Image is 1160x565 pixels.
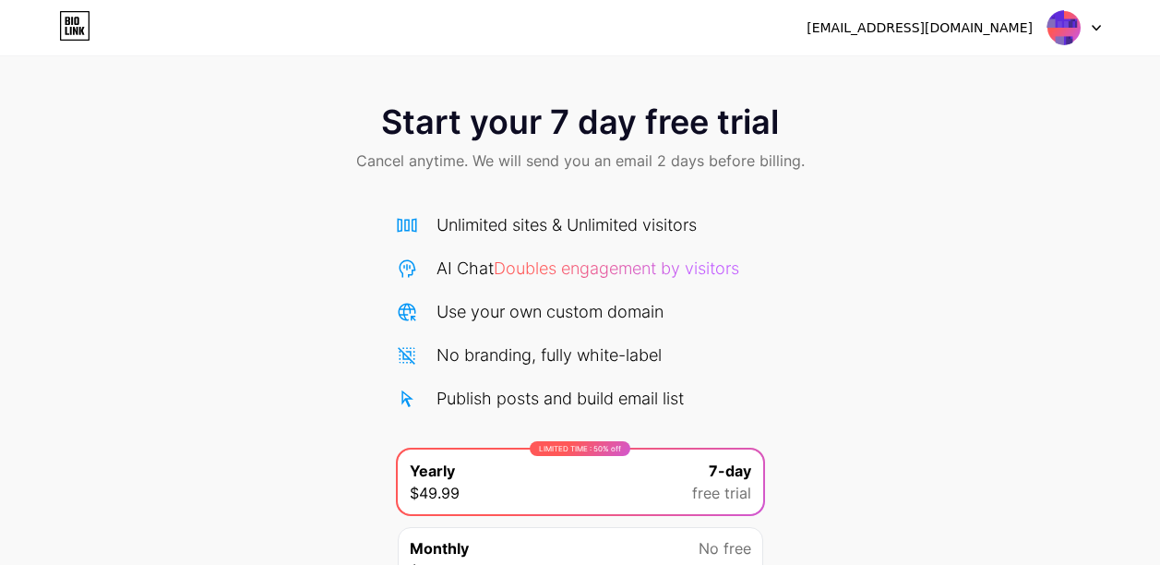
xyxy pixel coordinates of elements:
div: LIMITED TIME : 50% off [530,441,630,456]
span: $49.99 [410,482,460,504]
span: 7-day [709,460,751,482]
span: Start your 7 day free trial [381,103,779,140]
div: No branding, fully white-label [436,343,662,367]
span: free trial [692,482,751,504]
div: AI Chat [436,256,739,281]
img: nico gamer [1046,10,1082,45]
div: [EMAIL_ADDRESS][DOMAIN_NAME] [807,18,1033,38]
span: No free [699,537,751,559]
span: Doubles engagement by visitors [494,258,739,278]
span: Yearly [410,460,455,482]
span: Monthly [410,537,469,559]
span: Cancel anytime. We will send you an email 2 days before billing. [356,150,805,172]
div: Unlimited sites & Unlimited visitors [436,212,697,237]
div: Publish posts and build email list [436,386,684,411]
div: Use your own custom domain [436,299,664,324]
